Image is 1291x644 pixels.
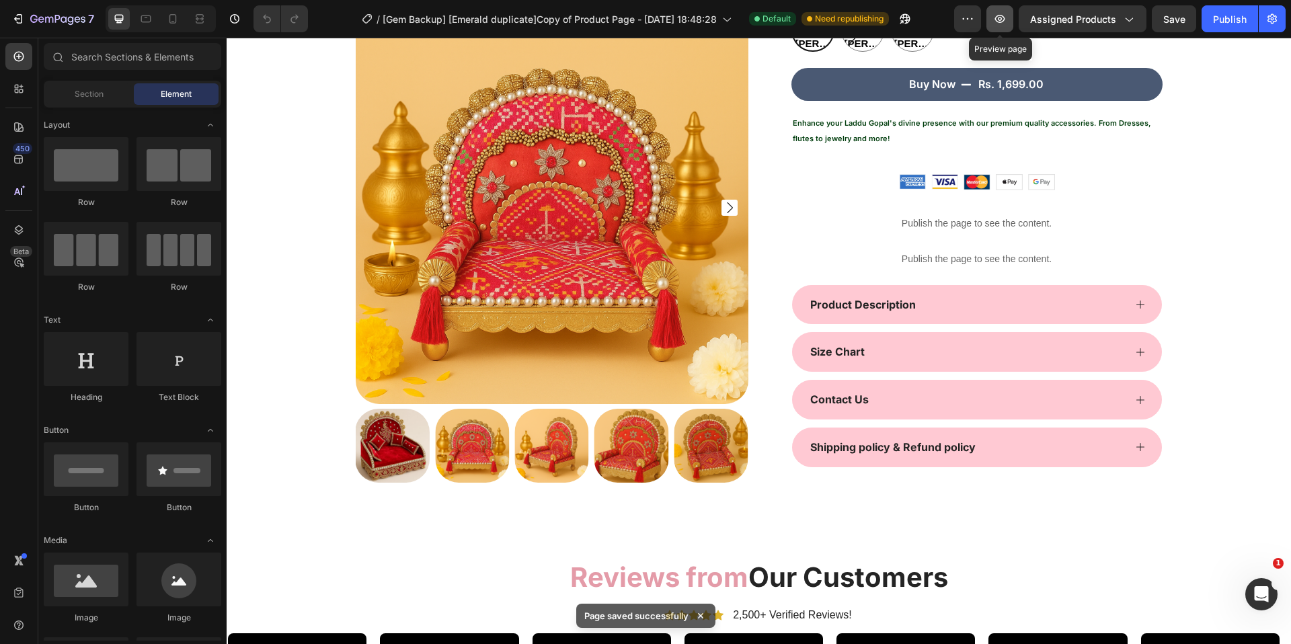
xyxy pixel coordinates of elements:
span: Layout [44,119,70,131]
div: Beta [10,246,32,257]
div: Buy Now [682,40,729,54]
img: Alt Image [672,136,699,152]
span: Enhance your Laddu Gopal's divine presence with our premium quality accessories. From Dresses, fl... [566,81,925,106]
div: Image [44,612,128,624]
div: Publish [1213,12,1247,26]
iframe: Design area [227,38,1291,644]
button: Save [1152,5,1196,32]
div: Text Block [136,391,221,403]
span: Toggle open [200,530,221,551]
img: Alt Image [737,136,764,153]
div: Undo/Redo [253,5,308,32]
div: Heading [44,391,128,403]
img: Alt Image [769,136,796,153]
img: Alt Image [705,136,732,152]
span: Assigned Products [1030,12,1116,26]
strong: Our Customers [522,523,721,556]
span: 1 [1273,558,1284,569]
span: Element [161,88,192,100]
p: Publish the page to see the content. [565,214,936,229]
p: Contact Us [584,355,642,369]
button: Assigned Products [1019,5,1146,32]
img: Alt Image [801,136,828,153]
span: Save [1163,13,1185,25]
iframe: Intercom live chat [1245,578,1278,610]
span: Need republishing [815,13,884,25]
div: Rs. 1,699.00 [750,38,818,55]
p: Page saved successfully [584,609,689,622]
p: Size Chart [584,307,638,321]
div: Button [136,501,221,514]
span: / [377,12,380,26]
div: 450 [13,143,32,154]
span: Media [44,534,67,547]
div: Row [44,281,128,293]
div: Button [44,501,128,514]
button: Buy Now&nbsp; [565,30,936,63]
span: Toggle open [200,114,221,136]
button: Publish [1202,5,1258,32]
div: Row [136,196,221,208]
span: Button [44,424,69,436]
div: Row [136,281,221,293]
strong: Reviews from [344,523,522,556]
span: Default [762,13,791,25]
p: 2,500+ Verified Reviews! [506,571,625,585]
p: Product Description [584,260,689,274]
p: 7 [88,11,94,27]
div: Image [136,612,221,624]
input: Search Sections & Elements [44,43,221,70]
button: Carousel Next Arrow [495,162,511,178]
p: Shipping policy & Refund policy [584,403,749,417]
button: 7 [5,5,100,32]
span: Text [44,314,61,326]
span: Toggle open [200,309,221,331]
span: Section [75,88,104,100]
p: Publish the page to see the content. [565,179,936,193]
span: Toggle open [200,419,221,441]
span: [Gem Backup] [Emerald duplicate]Copy of Product Page - [DATE] 18:48:28 [383,12,717,26]
div: Row [44,196,128,208]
